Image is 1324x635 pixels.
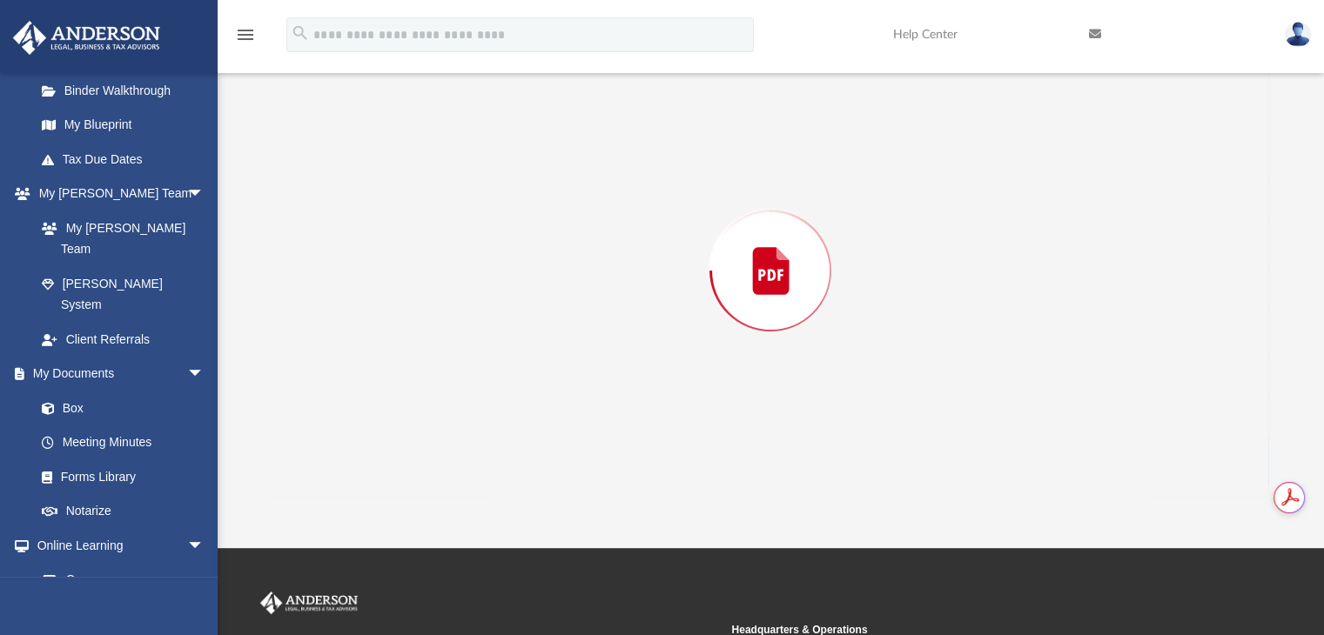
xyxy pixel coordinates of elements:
[12,177,222,211] a: My [PERSON_NAME] Teamarrow_drop_down
[273,1,1269,496] div: Preview
[12,528,222,563] a: Online Learningarrow_drop_down
[24,142,231,177] a: Tax Due Dates
[1285,22,1311,47] img: User Pic
[24,563,222,598] a: Courses
[24,391,213,425] a: Box
[187,528,222,564] span: arrow_drop_down
[8,21,165,55] img: Anderson Advisors Platinum Portal
[24,322,222,357] a: Client Referrals
[235,33,256,45] a: menu
[187,177,222,212] span: arrow_drop_down
[24,211,213,266] a: My [PERSON_NAME] Team
[187,357,222,392] span: arrow_drop_down
[24,266,222,322] a: [PERSON_NAME] System
[24,425,222,460] a: Meeting Minutes
[12,357,222,391] a: My Documentsarrow_drop_down
[235,24,256,45] i: menu
[291,23,310,43] i: search
[24,459,213,494] a: Forms Library
[24,108,222,143] a: My Blueprint
[24,494,222,529] a: Notarize
[257,592,361,614] img: Anderson Advisors Platinum Portal
[24,73,231,108] a: Binder Walkthrough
